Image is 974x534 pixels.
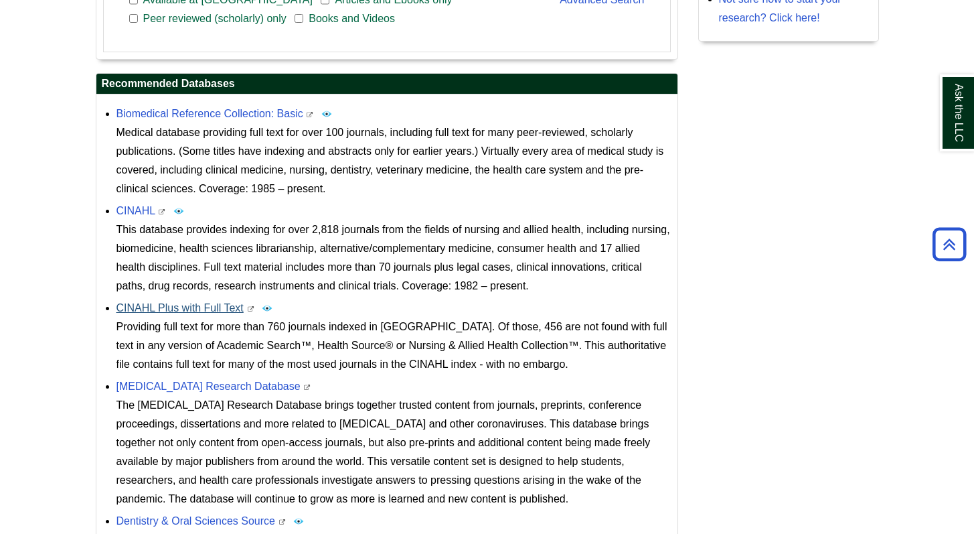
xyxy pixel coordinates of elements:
input: Books and Videos [295,13,303,25]
i: This link opens in a new window [158,209,166,215]
img: Peer Reviewed [173,206,184,216]
a: CINAHL Plus with Full Text [116,302,244,314]
i: This link opens in a new window [306,112,314,118]
a: CINAHL [116,205,155,216]
a: Biomedical Reference Collection: Basic [116,108,303,119]
h2: Recommended Databases [96,74,677,94]
i: This link opens in a new window [246,306,254,312]
a: [MEDICAL_DATA] Research Database [116,381,301,392]
input: Peer reviewed (scholarly) only [129,13,138,25]
i: This link opens in a new window [278,519,286,525]
div: Medical database providing full text for over 100 journals, including full text for many peer-rev... [116,123,671,198]
span: Peer reviewed (scholarly) only [138,11,292,27]
i: This link opens in a new window [303,385,311,391]
div: The [MEDICAL_DATA] Research Database brings together trusted content from journals, preprints, co... [116,396,671,509]
span: Books and Videos [303,11,400,27]
a: Back to Top [928,235,971,253]
img: Peer Reviewed [321,109,332,119]
img: Peer Reviewed [293,516,304,527]
div: Providing full text for more than 760 journals indexed in [GEOGRAPHIC_DATA]. Of those, 456 are no... [116,318,671,374]
a: Dentistry & Oral Sciences Source [116,515,275,527]
div: This database provides indexing for over 2,818 journals from the fields of nursing and allied hea... [116,220,671,295]
img: Peer Reviewed [262,303,272,314]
